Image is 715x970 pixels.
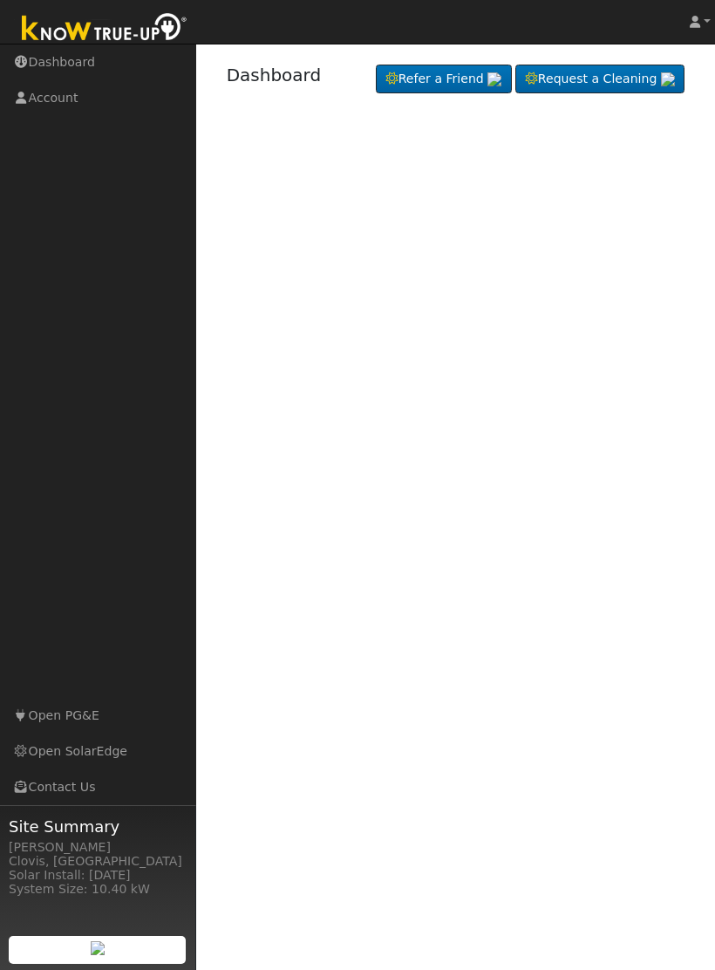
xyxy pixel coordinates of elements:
span: Site Summary [9,815,187,838]
a: Refer a Friend [376,65,512,94]
img: Know True-Up [13,10,196,49]
a: Request a Cleaning [515,65,684,94]
div: Solar Install: [DATE] [9,866,187,885]
div: System Size: 10.40 kW [9,880,187,898]
div: Clovis, [GEOGRAPHIC_DATA] [9,852,187,871]
a: Dashboard [227,65,322,85]
img: retrieve [91,941,105,955]
img: retrieve [661,72,675,86]
div: [PERSON_NAME] [9,838,187,857]
img: retrieve [487,72,501,86]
